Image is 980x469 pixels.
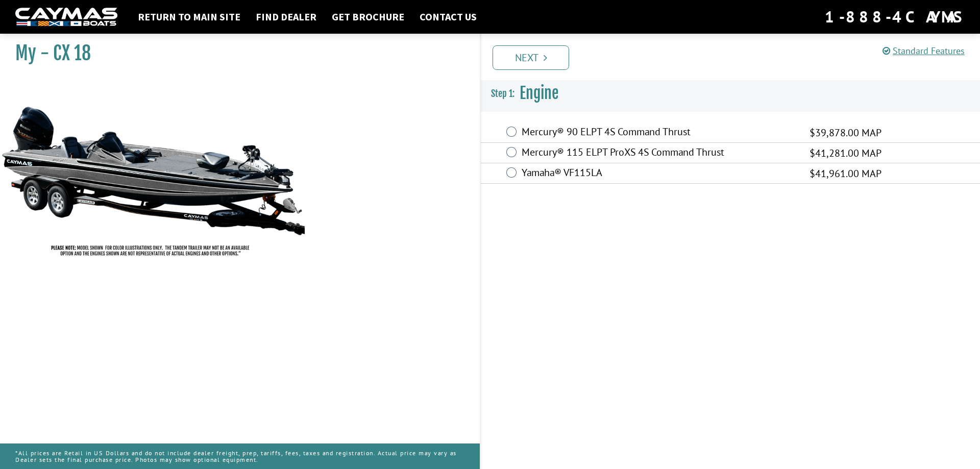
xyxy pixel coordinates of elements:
[414,10,482,23] a: Contact Us
[493,45,569,70] a: Next
[133,10,246,23] a: Return to main site
[15,42,454,65] h1: My - CX 18
[481,75,980,112] h3: Engine
[522,126,797,140] label: Mercury® 90 ELPT 4S Command Thrust
[15,8,117,27] img: white-logo-c9c8dbefe5ff5ceceb0f0178aa75bf4bb51f6bca0971e226c86eb53dfe498488.png
[825,6,965,28] div: 1-888-4CAYMAS
[15,445,464,468] p: *All prices are Retail in US Dollars and do not include dealer freight, prep, tariffs, fees, taxe...
[251,10,322,23] a: Find Dealer
[810,125,881,140] span: $39,878.00 MAP
[327,10,409,23] a: Get Brochure
[522,146,797,161] label: Mercury® 115 ELPT ProXS 4S Command Thrust
[522,166,797,181] label: Yamaha® VF115LA
[490,44,980,70] ul: Pagination
[810,166,881,181] span: $41,961.00 MAP
[810,145,881,161] span: $41,281.00 MAP
[883,45,965,57] a: Standard Features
